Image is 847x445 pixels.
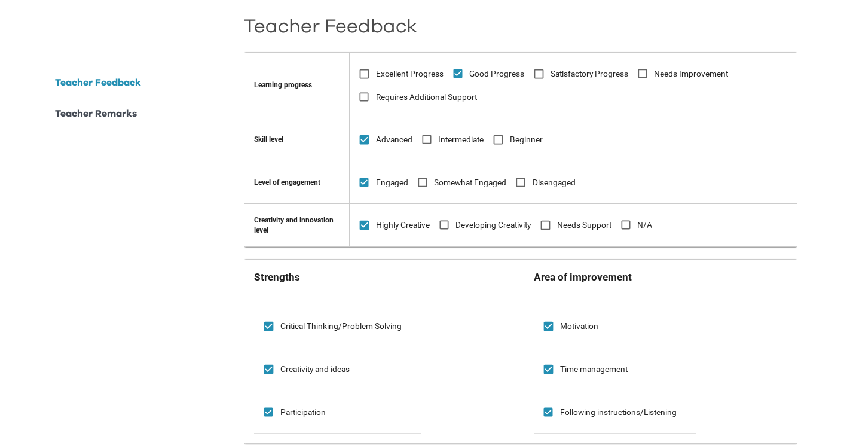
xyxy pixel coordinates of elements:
span: Following instructions/Listening [560,406,677,419]
span: Critical Thinking/Problem Solving [280,320,402,333]
span: Time management [560,363,628,376]
span: Developing Creativity [455,219,531,231]
span: Requires Additional Support [376,91,477,103]
td: Creativity and innovation level [244,204,350,247]
td: Skill level [244,118,350,161]
span: Participation [280,406,326,419]
span: Needs Support [557,219,611,231]
h6: Strengths [254,269,514,285]
span: Excellent Progress [376,68,444,80]
span: N/A [637,219,652,231]
span: Satisfactory Progress [551,68,628,80]
span: Somewhat Engaged [434,176,506,189]
p: Teacher Feedback [55,75,141,90]
span: Engaged [376,176,408,189]
h2: Teacher Feedback [244,21,797,33]
td: Level of engagement [244,161,350,204]
span: Beginner [510,133,543,146]
span: Good Progress [469,68,524,80]
span: Creativity and ideas [280,363,350,376]
th: Learning progress [244,53,350,118]
span: Needs Improvement [654,68,728,80]
span: Motivation [560,320,598,333]
span: Advanced [376,133,412,146]
span: Highly Creative [376,219,430,231]
span: Disengaged [533,176,576,189]
p: Teacher Remarks [55,106,137,121]
h6: Area of improvement [534,269,787,285]
span: Intermediate [438,133,484,146]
